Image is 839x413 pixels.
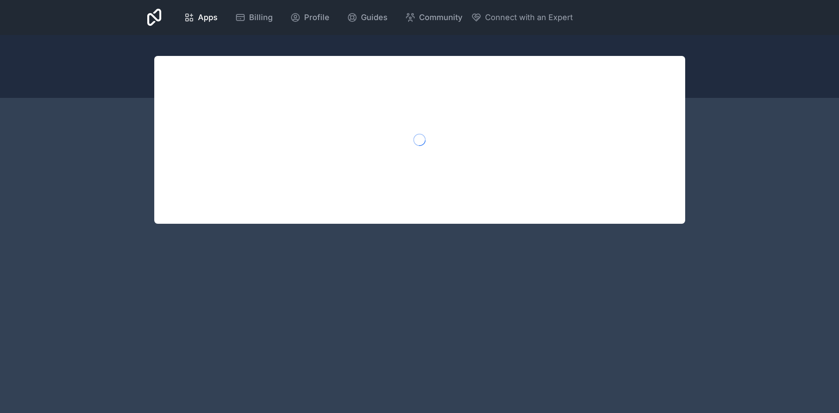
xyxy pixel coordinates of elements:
span: Connect with an Expert [485,11,573,24]
a: Guides [340,8,395,27]
a: Community [398,8,469,27]
span: Apps [198,11,218,24]
button: Connect with an Expert [471,11,573,24]
a: Profile [283,8,336,27]
a: Billing [228,8,280,27]
span: Guides [361,11,388,24]
span: Billing [249,11,273,24]
span: Community [419,11,462,24]
a: Apps [177,8,225,27]
span: Profile [304,11,329,24]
